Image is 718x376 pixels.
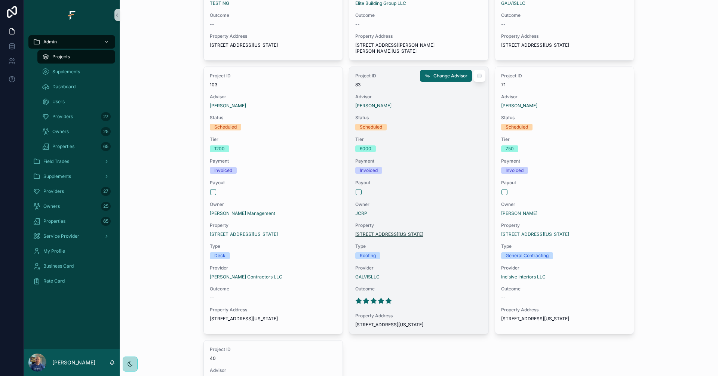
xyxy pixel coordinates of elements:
a: Field Trades [28,155,115,168]
span: Property Address [355,313,482,319]
span: -- [501,295,506,301]
a: [STREET_ADDRESS][US_STATE] [501,231,569,237]
span: Supplements [52,69,80,75]
span: [STREET_ADDRESS][US_STATE] [501,316,628,322]
span: Properties [52,144,74,150]
span: Property [501,222,628,228]
span: [PERSON_NAME] Management [210,210,275,216]
span: [STREET_ADDRESS][US_STATE] [210,316,337,322]
span: [STREET_ADDRESS][US_STATE] [355,322,482,328]
span: Provider [210,265,337,271]
div: Invoiced [506,167,524,174]
span: Payment [501,158,628,164]
span: Provider [501,265,628,271]
span: Change Advisor [433,73,467,79]
span: Field Trades [43,158,69,164]
span: GALVISLLC [355,274,380,280]
button: Change Advisor [420,70,472,82]
span: [STREET_ADDRESS][US_STATE] [210,42,337,48]
span: Advisor [501,94,628,100]
div: 65 [101,217,111,226]
span: Payout [355,180,482,186]
span: [STREET_ADDRESS][PERSON_NAME][PERSON_NAME][US_STATE] [355,42,482,54]
a: Incisive Interiors LLC [501,274,546,280]
div: General Contracting [506,252,549,259]
p: [PERSON_NAME] [52,359,95,366]
a: Project ID71Advisor[PERSON_NAME]StatusScheduledTier750PaymentInvoicedPayoutOwner[PERSON_NAME]Prop... [495,67,634,334]
a: [PERSON_NAME] Contractors LLC [210,274,282,280]
span: Payment [355,158,482,164]
a: Supplements [37,65,115,78]
span: Status [355,115,482,121]
a: Business Card [28,259,115,273]
span: Tier [501,136,628,142]
a: Service Provider [28,229,115,243]
a: JCRP [355,210,367,216]
span: Service Provider [43,233,79,239]
span: Owner [210,201,337,207]
span: Provider [355,265,482,271]
a: Properties65 [37,140,115,153]
a: Supplements [28,170,115,183]
span: Providers [52,114,73,120]
span: Outcome [355,12,482,18]
span: Status [501,115,628,121]
div: 27 [101,112,111,121]
span: Project ID [210,346,337,352]
span: -- [210,295,214,301]
div: 25 [101,202,111,211]
a: [PERSON_NAME] [210,103,246,109]
span: Providers [43,188,64,194]
span: Owners [52,129,69,135]
span: Property Address [210,307,337,313]
span: Payment [210,158,337,164]
span: Outcome [501,12,628,18]
span: Dashboard [52,84,76,90]
span: Project ID [501,73,628,79]
a: [STREET_ADDRESS][US_STATE] [355,231,423,237]
div: 65 [101,142,111,151]
span: Admin [43,39,57,45]
span: Status [210,115,337,121]
div: Invoiced [360,167,378,174]
a: [PERSON_NAME] [501,210,537,216]
span: 103 [210,82,337,88]
span: 83 [355,82,482,88]
span: Advisor [210,367,337,373]
span: -- [210,21,214,27]
div: 1200 [214,145,225,152]
span: 40 [210,355,337,361]
span: Property Address [501,33,628,39]
span: Projects [52,54,70,60]
a: Owners25 [28,200,115,213]
div: Roofing [360,252,376,259]
span: Project ID [355,73,482,79]
div: Scheduled [214,124,237,130]
span: -- [355,21,360,27]
a: Dashboard [37,80,115,93]
a: Owners25 [37,125,115,138]
span: [STREET_ADDRESS][US_STATE] [501,42,628,48]
span: Business Card [43,263,74,269]
span: Project ID [210,73,337,79]
span: Properties [43,218,65,224]
a: TESTING [210,0,229,6]
span: Advisor [355,94,482,100]
span: Supplements [43,173,71,179]
a: [STREET_ADDRESS][US_STATE] [210,231,278,237]
a: Project ID103Advisor[PERSON_NAME]StatusScheduledTier1200PaymentInvoicedPayoutOwner[PERSON_NAME] M... [203,67,343,334]
span: Advisor [210,94,337,100]
a: Providers27 [28,185,115,198]
span: Tier [355,136,482,142]
span: Type [355,243,482,249]
span: Outcome [210,286,337,292]
span: Outcome [355,286,482,292]
span: Payout [501,180,628,186]
span: Owners [43,203,60,209]
span: Rate Card [43,278,65,284]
